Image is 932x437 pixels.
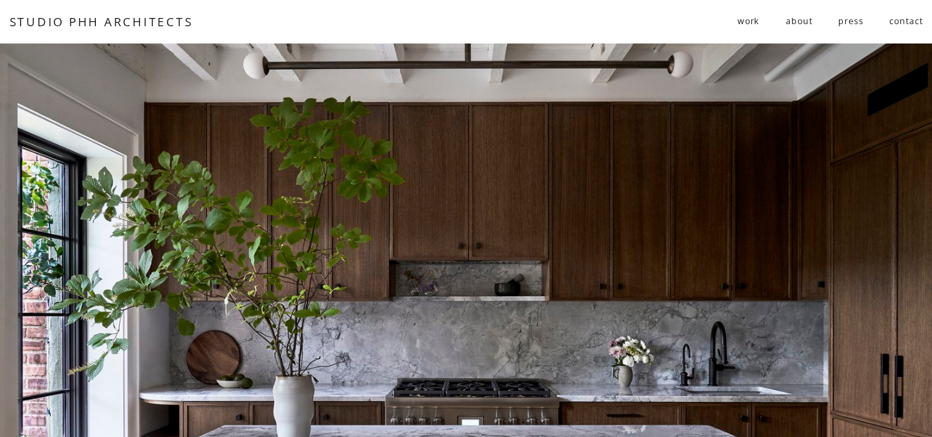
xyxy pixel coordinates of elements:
a: contact [889,10,922,33]
a: about [786,10,812,33]
a: press [838,10,863,33]
a: STUDIO PHH ARCHITECTS [10,14,193,30]
a: folder dropdown [737,10,760,33]
span: work [737,11,760,32]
